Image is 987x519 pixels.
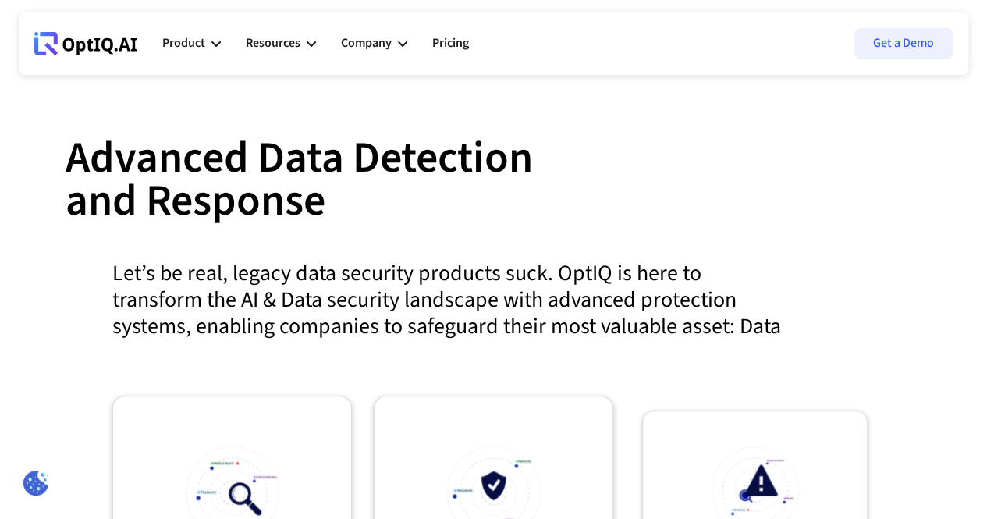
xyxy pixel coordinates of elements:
[341,33,392,54] div: Company
[854,28,953,59] a: Get a Demo
[162,20,221,67] div: Product
[341,20,407,67] div: Company
[66,260,783,358] div: Let’s be real, legacy data security products suck. OptIQ is here to transform the AI & Data secur...
[432,20,469,67] a: Pricing
[66,137,921,260] div: Advanced Data Detection and Response
[246,20,316,67] div: Resources
[34,20,137,67] a: Webflow Homepage
[162,33,205,54] div: Product
[246,33,300,54] div: Resources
